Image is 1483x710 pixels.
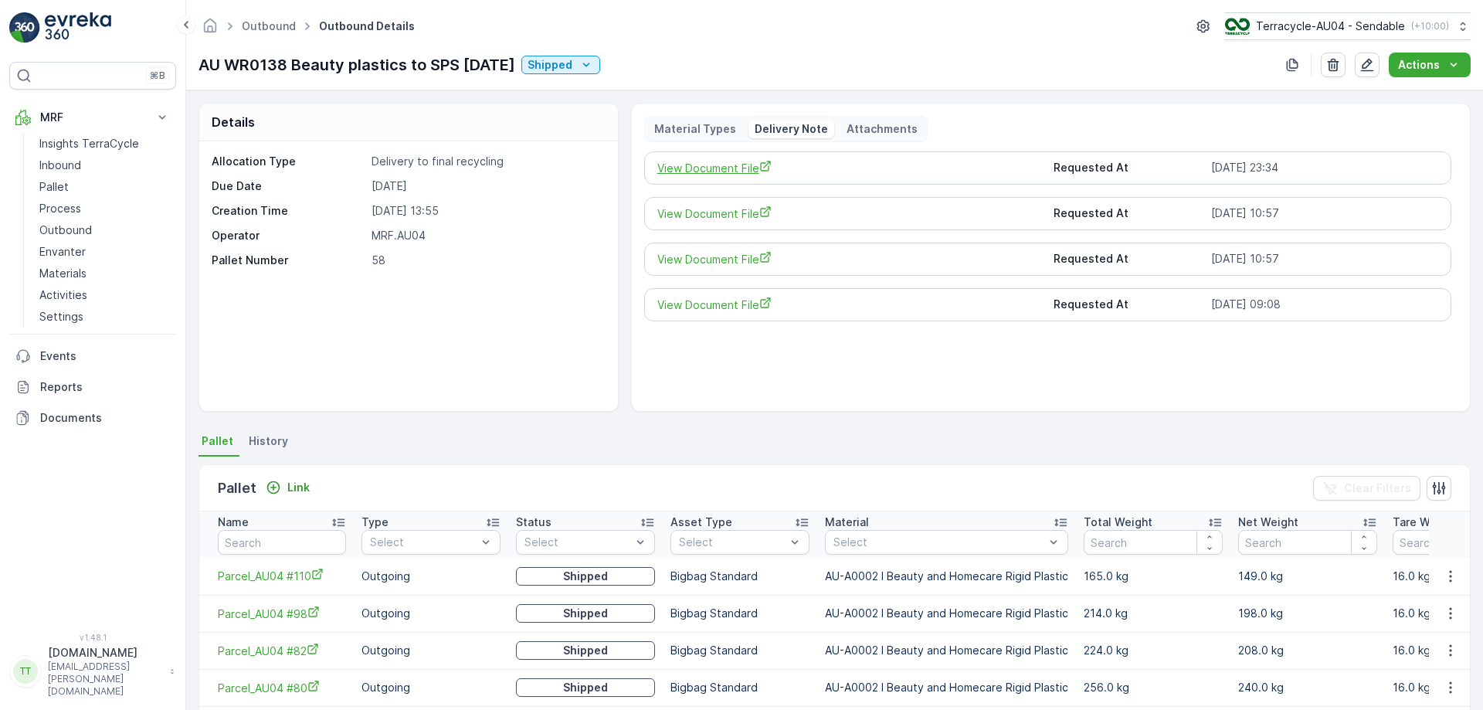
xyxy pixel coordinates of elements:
p: AU WR0138 Beauty plastics to SPS [DATE] [199,53,515,76]
div: TT [13,659,38,684]
p: Shipped [563,569,608,584]
p: Shipped [563,606,608,621]
a: Outbound [242,19,296,32]
a: Events [9,341,176,372]
td: Outgoing [354,595,508,632]
p: Settings [39,309,83,324]
p: Select [833,535,1044,550]
span: Pallet [202,433,233,449]
p: Material Types [654,121,736,137]
p: Due Date [212,178,365,194]
p: Link [287,480,310,495]
span: View Document File [657,251,1042,267]
p: Events [40,348,170,364]
td: 240.0 kg [1230,669,1385,706]
p: [DATE] 10:57 [1211,206,1438,222]
p: [DATE] 09:08 [1211,297,1438,313]
button: Shipped [516,604,655,623]
a: Insights TerraCycle [33,133,176,155]
a: Process [33,198,176,219]
a: Activities [33,284,176,306]
p: ( +10:00 ) [1411,20,1449,32]
p: Material [825,515,869,530]
td: AU-A0002 I Beauty and Homecare Rigid Plastic [817,632,1076,669]
a: Parcel_AU04 #110 [218,568,346,584]
p: Terracycle-AU04 - Sendable [1256,19,1405,34]
p: Pallet Number [212,253,365,268]
p: Allocation Type [212,154,365,169]
p: [DOMAIN_NAME] [48,645,162,661]
td: Bigbag Standard [663,669,817,706]
p: [DATE] 13:55 [372,203,602,219]
p: Asset Type [670,515,732,530]
p: Pallet [218,477,256,499]
td: 198.0 kg [1230,595,1385,632]
p: Insights TerraCycle [39,136,139,151]
p: Requested At [1054,206,1205,222]
a: Documents [9,403,176,433]
button: Shipped [516,678,655,697]
span: Outbound Details [316,19,418,34]
p: Shipped [563,680,608,695]
td: 208.0 kg [1230,632,1385,669]
p: Select [679,535,786,550]
a: Envanter [33,241,176,263]
a: Pallet [33,176,176,198]
p: Requested At [1054,251,1205,267]
td: AU-A0002 I Beauty and Homecare Rigid Plastic [817,558,1076,595]
p: Pallet [39,179,69,195]
p: Documents [40,410,170,426]
td: 224.0 kg [1076,632,1230,669]
p: Shipped [528,57,572,73]
p: Select [524,535,631,550]
a: Outbound [33,219,176,241]
p: Materials [39,266,87,281]
p: Tare Weight [1393,515,1458,530]
td: Outgoing [354,632,508,669]
td: 165.0 kg [1076,558,1230,595]
p: Creation Time [212,203,365,219]
p: Requested At [1054,160,1205,176]
p: Delivery Note [755,121,828,137]
p: Requested At [1054,297,1205,313]
img: logo_light-DOdMpM7g.png [45,12,111,43]
td: 214.0 kg [1076,595,1230,632]
a: Parcel_AU04 #98 [218,606,346,622]
p: Clear Filters [1344,481,1411,496]
p: 58 [372,253,602,268]
p: Process [39,201,81,216]
td: Bigbag Standard [663,595,817,632]
td: Outgoing [354,669,508,706]
a: View Document File [657,206,1042,222]
a: View Document File [657,160,1042,176]
a: View Document File [657,297,1042,313]
button: TT[DOMAIN_NAME][EMAIL_ADDRESS][PERSON_NAME][DOMAIN_NAME] [9,645,176,698]
a: Settings [33,306,176,328]
p: [DATE] 23:34 [1211,160,1438,176]
input: Search [218,530,346,555]
button: Actions [1389,53,1471,77]
td: AU-A0002 I Beauty and Homecare Rigid Plastic [817,669,1076,706]
p: Details [212,113,255,131]
td: 256.0 kg [1076,669,1230,706]
p: MRF [40,110,145,125]
p: Select [370,535,477,550]
button: Shipped [516,641,655,660]
td: AU-A0002 I Beauty and Homecare Rigid Plastic [817,595,1076,632]
img: terracycle_logo.png [1225,18,1250,35]
p: Inbound [39,158,81,173]
a: Inbound [33,155,176,176]
a: Reports [9,372,176,403]
p: Type [361,515,389,530]
a: Parcel_AU04 #80 [218,680,346,696]
td: Bigbag Standard [663,558,817,595]
span: History [249,433,288,449]
td: 149.0 kg [1230,558,1385,595]
button: Link [260,478,316,497]
img: logo [9,12,40,43]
